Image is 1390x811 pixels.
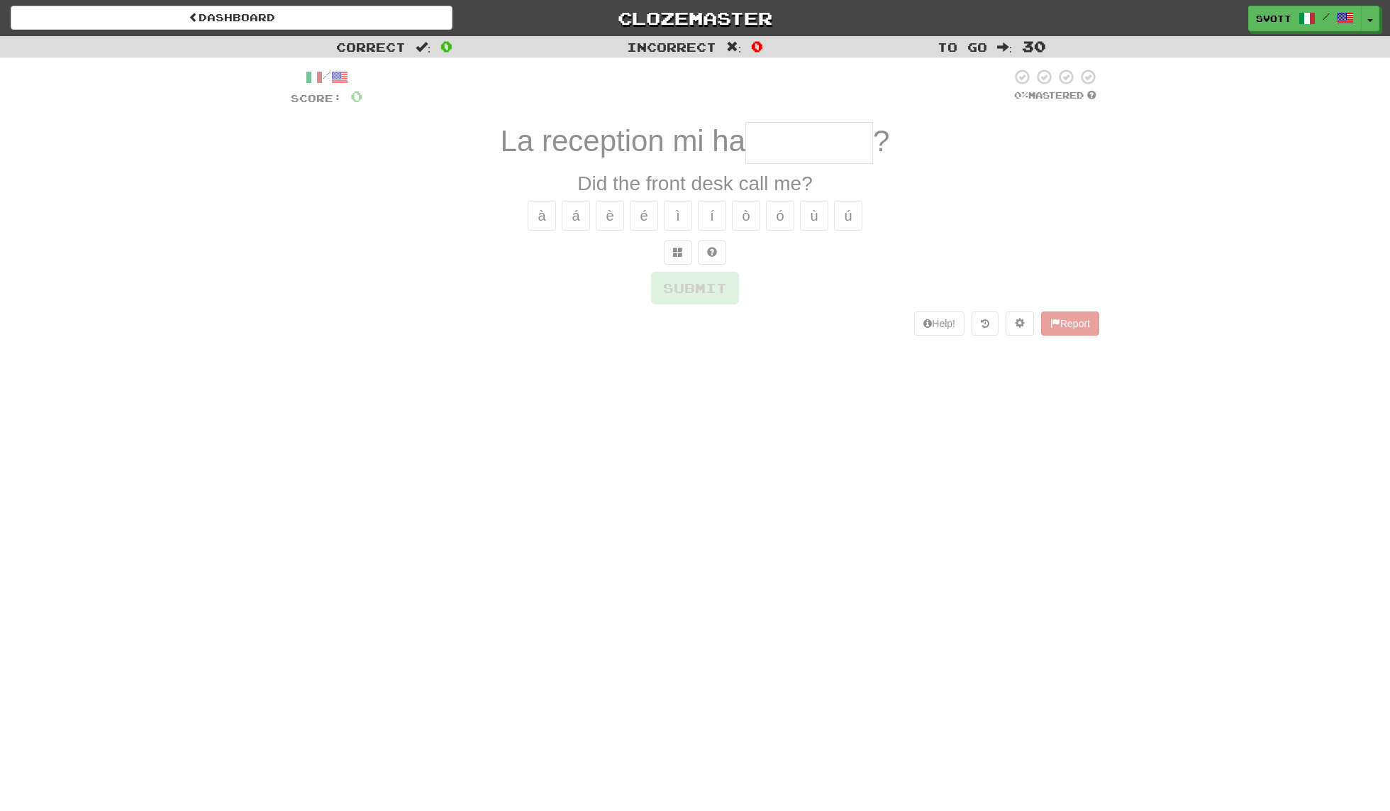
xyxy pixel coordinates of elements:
div: Mastered [1011,89,1099,102]
button: ò [732,201,760,231]
span: 0 [440,38,452,55]
span: : [726,41,742,53]
span: : [997,41,1013,53]
span: To go [938,40,987,54]
span: 0 % [1014,89,1028,101]
button: Help! [914,311,964,336]
span: ? [873,124,889,158]
button: Report [1041,311,1099,336]
button: é [630,201,658,231]
a: svott / [1248,6,1362,31]
div: Did the front desk call me? [291,170,1099,198]
button: Submit [651,272,739,304]
button: è [596,201,624,231]
span: Score: [291,92,342,104]
button: ì [664,201,692,231]
span: 0 [751,38,763,55]
button: Switch sentence to multiple choice alt+p [664,241,692,265]
span: 30 [1022,38,1046,55]
a: Clozemaster [474,6,916,31]
span: Correct [336,40,406,54]
a: Dashboard [11,6,452,30]
button: ú [834,201,862,231]
span: / [1323,11,1330,21]
button: Round history (alt+y) [972,311,999,336]
button: à [528,201,556,231]
span: svott [1256,12,1291,25]
span: Incorrect [627,40,716,54]
button: ó [766,201,794,231]
div: / [291,68,362,86]
span: 0 [350,87,362,105]
button: á [562,201,590,231]
button: Single letter hint - you only get 1 per sentence and score half the points! alt+h [698,241,726,265]
button: ù [800,201,828,231]
button: í [698,201,726,231]
span: La reception mi ha [501,124,746,158]
span: : [416,41,431,53]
